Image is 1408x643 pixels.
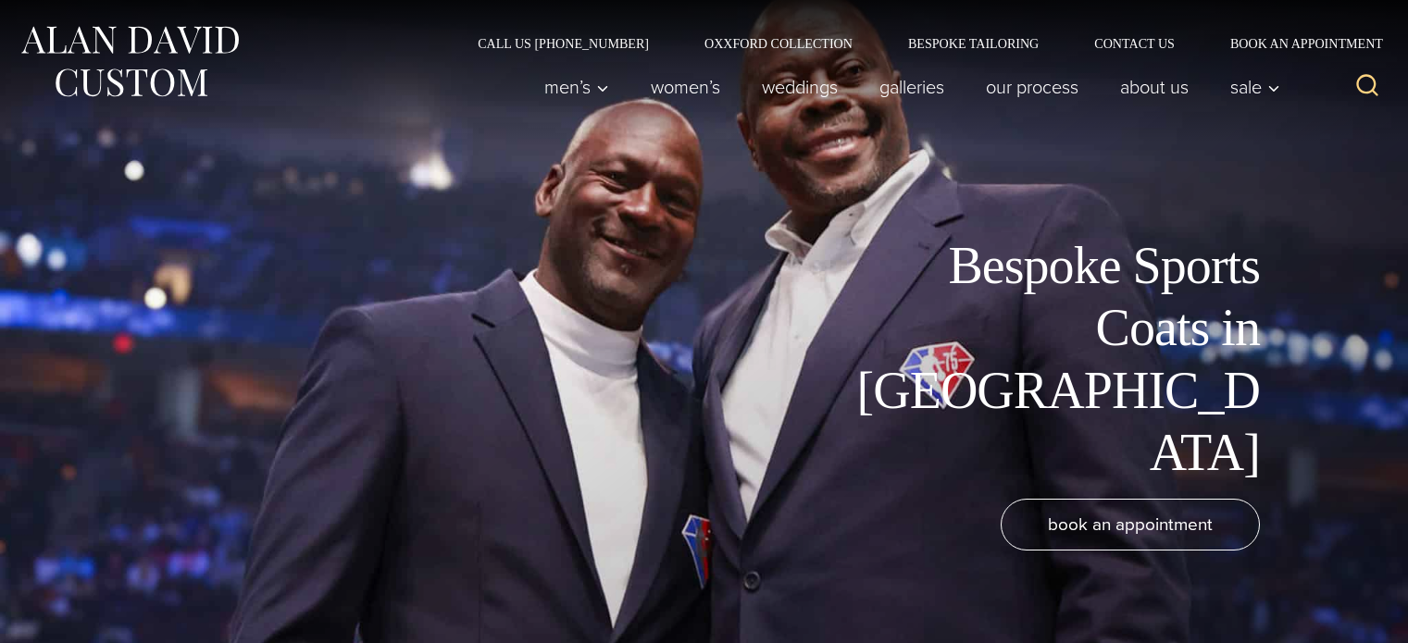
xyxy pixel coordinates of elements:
a: About Us [1100,68,1210,105]
a: Call Us [PHONE_NUMBER] [450,37,677,50]
span: book an appointment [1048,511,1213,538]
a: Our Process [966,68,1100,105]
nav: Secondary Navigation [450,37,1389,50]
a: book an appointment [1001,499,1260,550]
a: Women’s [630,68,741,105]
h1: Bespoke Sports Coats in [GEOGRAPHIC_DATA] [843,235,1260,484]
a: Bespoke Tailoring [880,37,1066,50]
img: Alan David Custom [19,20,241,103]
span: Sale [1230,78,1280,96]
nav: Primary Navigation [524,68,1290,105]
a: Galleries [859,68,966,105]
a: Contact Us [1066,37,1202,50]
button: View Search Form [1345,65,1389,109]
span: Men’s [544,78,609,96]
a: Book an Appointment [1202,37,1389,50]
a: Oxxford Collection [677,37,880,50]
a: weddings [741,68,859,105]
